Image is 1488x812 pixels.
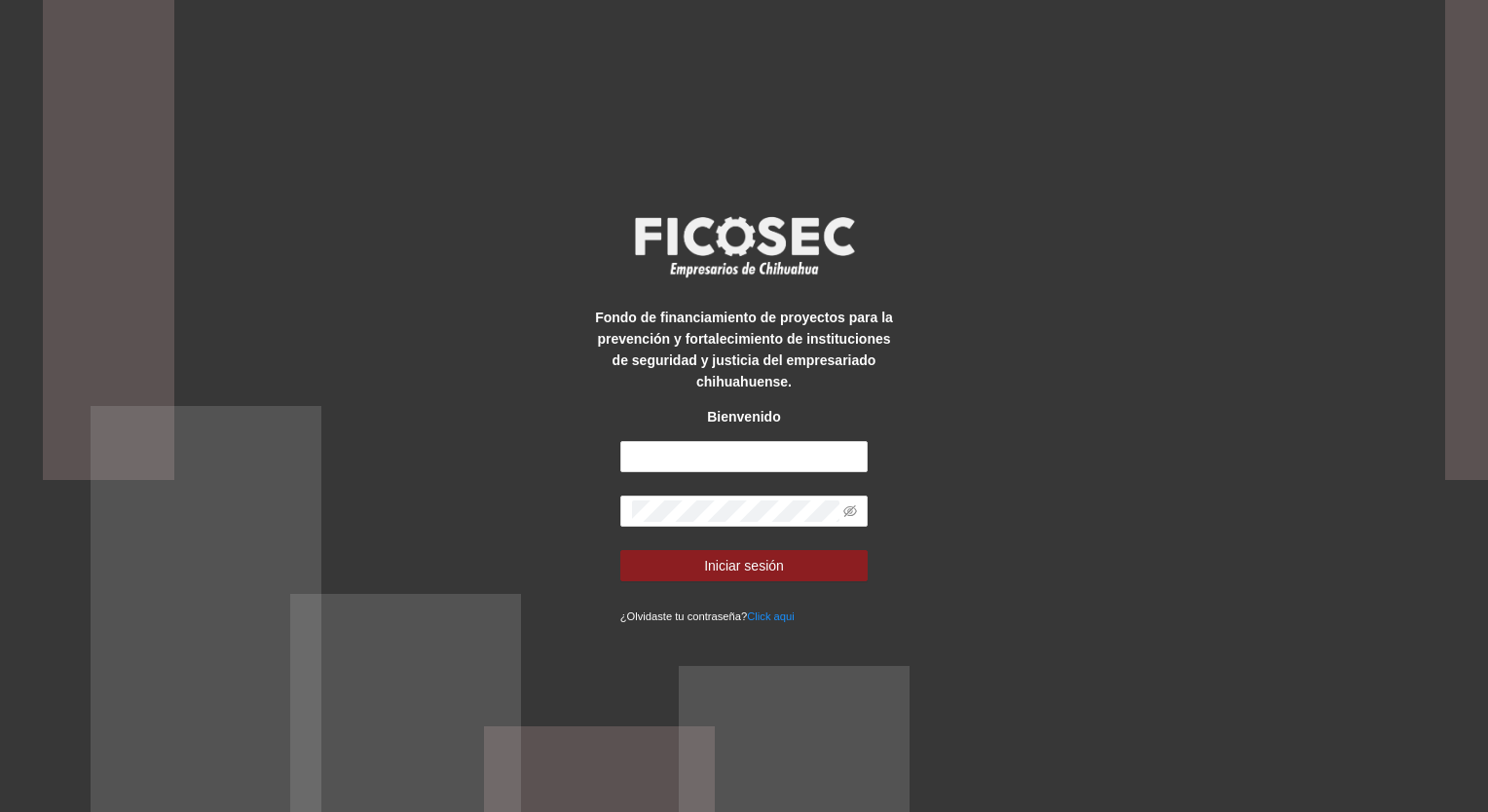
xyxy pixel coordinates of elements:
[843,504,857,518] span: eye-invisible
[622,210,866,282] img: logo
[595,310,893,389] strong: Fondo de financiamiento de proyectos para la prevención y fortalecimiento de instituciones de seg...
[620,550,869,581] button: Iniciar sesión
[707,409,780,424] strong: Bienvenido
[620,610,795,622] small: ¿Olvidaste tu contraseña?
[704,555,784,576] span: Iniciar sesión
[747,610,795,622] a: Click aqui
